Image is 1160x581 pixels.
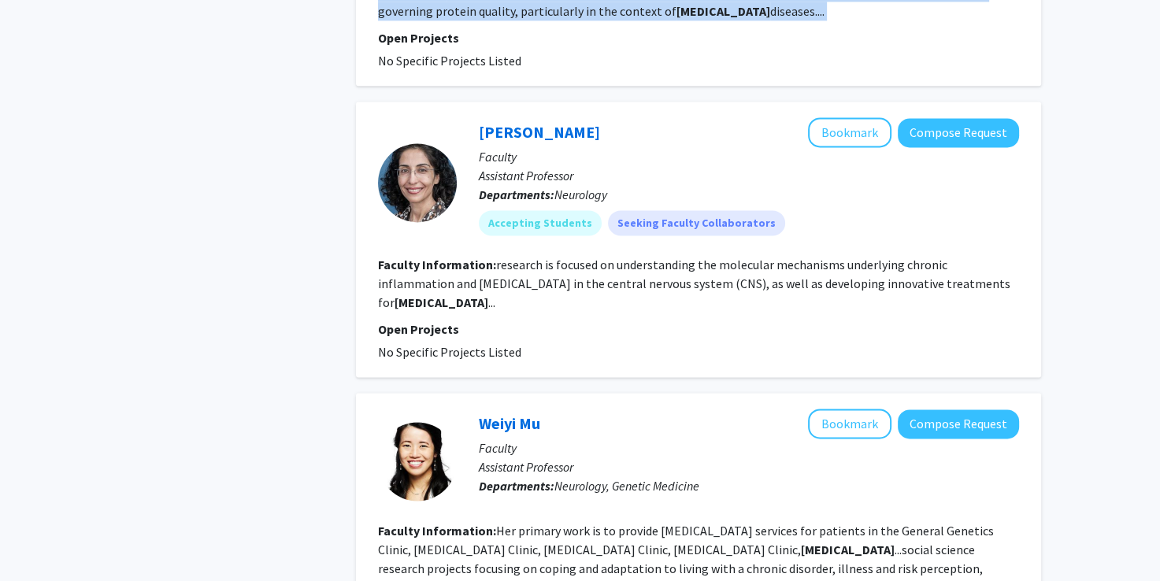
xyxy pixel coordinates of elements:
button: Compose Request to Weiyi Mu [898,409,1019,439]
button: Add Marjan Gharagozloo to Bookmarks [808,117,891,147]
fg-read-more: research is focused on understanding the molecular mechanisms underlying chronic inflammation and... [378,257,1010,310]
mat-chip: Accepting Students [479,210,602,235]
b: Departments: [479,478,554,494]
span: Neurology [554,187,607,202]
span: Neurology, Genetic Medicine [554,478,699,494]
p: Faculty [479,439,1019,457]
p: Assistant Professor [479,457,1019,476]
button: Add Weiyi Mu to Bookmarks [808,409,891,439]
b: Faculty Information: [378,523,496,538]
mat-chip: Seeking Faculty Collaborators [608,210,785,235]
p: Faculty [479,147,1019,166]
b: [MEDICAL_DATA] [395,294,488,310]
button: Compose Request to Marjan Gharagozloo [898,118,1019,147]
iframe: Chat [12,510,67,569]
p: Open Projects [378,28,1019,47]
b: [MEDICAL_DATA] [801,542,895,557]
b: Faculty Information: [378,257,496,272]
span: No Specific Projects Listed [378,53,521,68]
p: Assistant Professor [479,166,1019,185]
span: No Specific Projects Listed [378,344,521,360]
a: Weiyi Mu [479,413,540,433]
a: [PERSON_NAME] [479,122,600,142]
b: Departments: [479,187,554,202]
b: [MEDICAL_DATA] [676,3,770,19]
p: Open Projects [378,320,1019,339]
